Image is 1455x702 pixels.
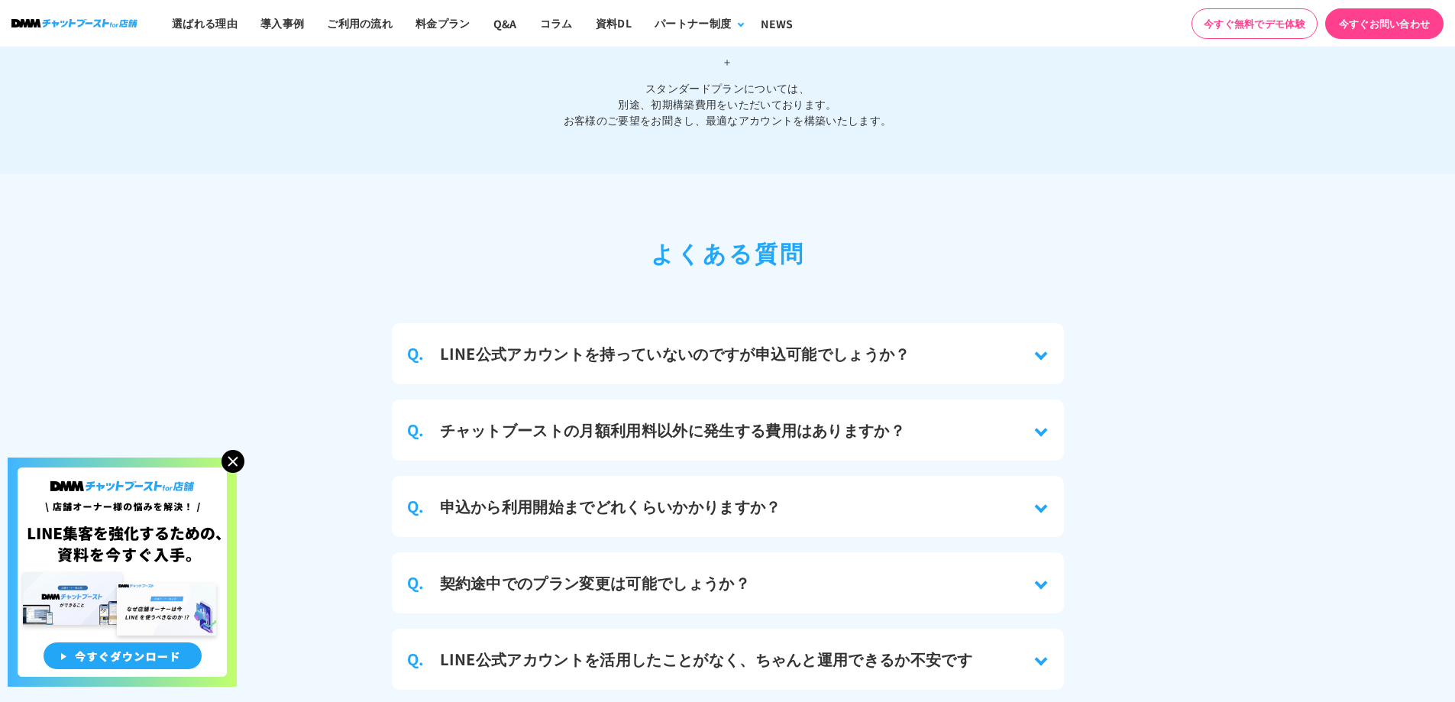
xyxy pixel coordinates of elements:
[407,571,425,594] span: Q.
[440,495,781,518] h3: 申込から利用開始までどれくらいかかりますか？
[440,571,750,594] h3: 契約途中でのプラン変更は可能でしょうか？
[407,419,425,442] span: Q.
[440,648,973,671] h3: LINE公式アカウントを活用したことがなく、ちゃんと運用できるか不安です
[337,27,1119,128] p: スタンダードプランについては、 別途、初期構築費用をいただいております。 お客様のご要望をお聞きし、最適なアカウントを構築いたします。
[337,43,1119,80] span: ＋
[407,495,425,518] span: Q.
[655,15,731,31] div: パートナー制度
[440,419,906,442] h3: チャットブーストの月額利用料以外に発生する費用はありますか？
[8,458,237,687] img: 店舗オーナー様の悩みを解決!LINE集客を狂化するための資料を今すぐ入手!
[407,648,425,671] span: Q.
[8,458,237,476] a: 店舗オーナー様の悩みを解決!LINE集客を狂化するための資料を今すぐ入手!
[440,342,910,365] h3: LINE公式アカウントを持っていないのですが申込可能でしょうか？
[1191,8,1318,39] a: 今すぐ無料でデモ体験
[407,342,425,365] span: Q.
[11,19,137,27] img: ロゴ
[1325,8,1444,39] a: 今すぐお問い合わせ
[392,235,1064,270] h2: よくある質問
